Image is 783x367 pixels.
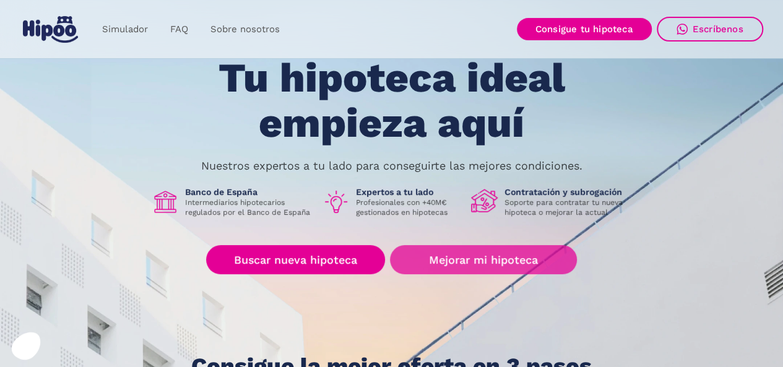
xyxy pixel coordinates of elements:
[185,186,313,197] h1: Banco de España
[199,17,291,41] a: Sobre nosotros
[356,186,461,197] h1: Expertos a tu lado
[157,56,626,145] h1: Tu hipoteca ideal empieza aquí
[504,197,632,217] p: Soporte para contratar tu nueva hipoteca o mejorar la actual
[356,197,461,217] p: Profesionales con +40M€ gestionados en hipotecas
[201,161,582,171] p: Nuestros expertos a tu lado para conseguirte las mejores condiciones.
[91,17,159,41] a: Simulador
[20,11,81,48] a: home
[390,245,576,274] a: Mejorar mi hipoteca
[504,186,632,197] h1: Contratación y subrogación
[206,245,385,274] a: Buscar nueva hipoteca
[657,17,763,41] a: Escríbenos
[159,17,199,41] a: FAQ
[517,18,652,40] a: Consigue tu hipoteca
[185,197,313,217] p: Intermediarios hipotecarios regulados por el Banco de España
[693,24,743,35] div: Escríbenos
